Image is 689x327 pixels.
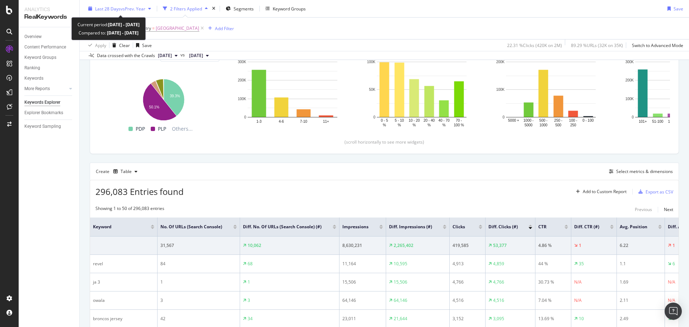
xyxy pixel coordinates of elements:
[238,60,247,64] text: 300K
[78,20,140,29] div: Current period:
[160,3,211,14] button: 2 Filters Applied
[236,58,348,128] div: A chart.
[539,118,548,122] text: 500 -
[238,79,247,83] text: 200K
[635,205,652,214] button: Previous
[24,85,50,93] div: More Reports
[24,33,42,41] div: Overview
[583,190,627,194] div: Add to Custom Report
[234,5,254,11] span: Segments
[85,39,106,51] button: Apply
[160,261,237,267] div: 84
[538,316,568,322] div: 13.69 %
[620,261,662,267] div: 1.1
[539,123,548,127] text: 1000
[579,261,584,267] div: 35
[342,224,369,230] span: Impressions
[342,297,383,304] div: 64,146
[366,58,478,128] svg: A chart.
[248,242,261,249] div: 10,062
[342,279,383,285] div: 15,506
[495,58,607,128] svg: A chart.
[439,118,450,122] text: 40 - 70
[170,94,180,98] text: 39.3%
[652,120,664,123] text: 51-100
[665,3,683,14] button: Save
[24,123,61,130] div: Keyword Sampling
[93,261,154,267] div: revel
[160,242,237,249] div: 31,567
[186,51,212,60] button: [DATE]
[244,115,246,119] text: 0
[493,316,504,322] div: 3,095
[525,123,533,127] text: 5000
[579,242,581,249] div: 1
[632,42,683,48] div: Switch to Advanced Mode
[668,297,675,304] div: N/A
[248,261,253,267] div: 68
[453,242,482,249] div: 419,585
[456,118,462,122] text: 70 -
[668,120,677,123] text: 16-50
[97,52,155,59] div: Data crossed with the Crawls
[158,52,172,59] span: 2025 Oct. 6th
[571,42,623,48] div: 89.29 % URLs ( 32K on 35K )
[95,186,184,197] span: 296,083 Entries found
[629,39,683,51] button: Switch to Advanced Mode
[453,316,482,322] div: 3,152
[538,224,554,230] span: CTR
[632,115,634,119] text: 0
[538,297,568,304] div: 7.04 %
[574,297,582,304] div: N/A
[248,316,253,322] div: 34
[121,5,145,11] span: vs Prev. Year
[369,88,375,92] text: 50K
[24,123,74,130] a: Keyword Sampling
[394,242,413,249] div: 2,265,402
[95,42,106,48] div: Apply
[342,316,383,322] div: 23,011
[573,186,627,197] button: Add to Custom Report
[413,123,416,127] text: %
[121,169,132,174] div: Table
[620,316,662,322] div: 2.49
[625,79,634,83] text: 200K
[108,22,140,28] b: [DATE] - [DATE]
[93,224,140,230] span: Keyword
[243,224,322,230] span: Diff. No. of URLs (Search Console) (#)
[664,205,673,214] button: Next
[538,242,568,249] div: 4.86 %
[409,118,420,122] text: 10 - 20
[93,279,154,285] div: ja 3
[488,224,518,230] span: Diff. Clicks (#)
[496,60,505,64] text: 200K
[674,5,683,11] div: Save
[555,123,561,127] text: 500
[398,123,401,127] text: %
[223,3,257,14] button: Segments
[389,224,432,230] span: Diff. Impressions (#)
[395,118,404,122] text: 5 - 10
[256,120,262,123] text: 1-3
[24,109,63,117] div: Explorer Bookmarks
[394,297,407,304] div: 64,146
[394,316,407,322] div: 21,644
[672,242,675,249] div: 1
[493,242,507,249] div: 53,377
[570,123,576,127] text: 250
[665,303,682,320] div: Open Intercom Messenger
[24,64,74,72] a: Ranking
[95,5,121,11] span: Last 28 Days
[24,6,74,13] div: Analytics
[142,42,152,48] div: Save
[373,115,375,119] text: 0
[156,23,199,33] span: [GEOGRAPHIC_DATA]
[93,316,154,322] div: broncos jersey
[496,88,505,92] text: 100K
[493,297,504,304] div: 4,516
[273,5,306,11] div: Keyword Groups
[453,261,482,267] div: 4,913
[636,186,673,197] button: Export as CSV
[93,297,154,304] div: owala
